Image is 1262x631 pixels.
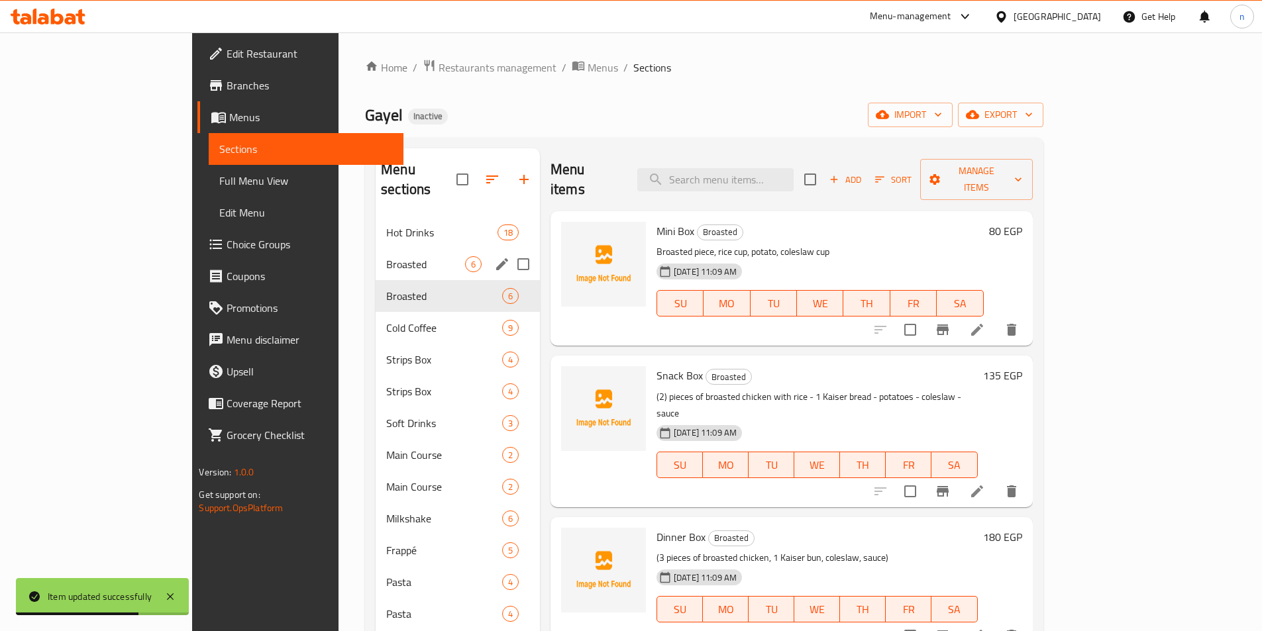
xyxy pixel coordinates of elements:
span: Pasta [386,574,502,590]
div: Pasta [386,606,502,622]
span: TU [754,600,789,619]
img: Dinner Box [561,528,646,612]
a: Menus [197,101,403,133]
span: Snack Box [657,365,703,385]
span: Main Course [386,479,502,495]
span: WE [802,294,838,313]
span: TU [756,294,792,313]
span: MO [709,294,745,313]
a: Sections [209,133,403,165]
span: Sort [875,172,912,187]
span: Coverage Report [227,395,392,411]
li: / [413,60,417,75]
div: Frappé [386,542,502,558]
div: Item updated successfully [48,589,152,604]
a: Menus [572,59,618,76]
span: Broasted [706,369,751,385]
span: 1.0.0 [234,463,254,481]
a: Support.OpsPlatform [199,499,283,516]
a: Promotions [197,292,403,324]
span: 6 [503,290,518,303]
p: (2) pieces of broasted chicken with rice - 1 Kaiser bread - potatoes - coleslaw - sauce [657,389,978,422]
div: items [502,320,519,336]
span: Broasted [698,224,743,240]
span: TH [845,600,880,619]
span: Select to update [896,477,924,505]
a: Grocery Checklist [197,419,403,451]
button: FR [886,452,931,478]
div: items [502,510,519,526]
button: Add [824,170,867,190]
div: items [502,606,519,622]
span: Strips Box [386,352,502,367]
button: MO [703,452,749,478]
span: Sections [219,141,392,157]
nav: breadcrumb [365,59,1043,76]
span: TH [849,294,884,313]
div: Inactive [408,109,448,124]
a: Edit menu item [969,483,985,499]
button: import [868,103,953,127]
span: SU [662,600,698,619]
span: Strips Box [386,383,502,399]
span: 4 [503,576,518,589]
div: Strips Box4 [376,375,540,407]
a: Edit menu item [969,322,985,338]
div: items [498,224,519,240]
span: 6 [466,258,481,271]
span: 5 [503,544,518,557]
div: Main Course2 [376,439,540,471]
span: Select all sections [448,166,476,193]
div: Hot Drinks18 [376,217,540,248]
button: TU [749,452,794,478]
span: Dinner Box [657,527,706,547]
h6: 180 EGP [983,528,1022,546]
a: Edit Restaurant [197,38,403,70]
button: WE [794,596,840,622]
button: TU [751,290,797,316]
div: Cold Coffee [386,320,502,336]
a: Coverage Report [197,387,403,419]
button: export [958,103,1043,127]
span: Menu disclaimer [227,332,392,348]
span: SU [662,294,698,313]
span: 9 [503,322,518,334]
span: Sections [633,60,671,75]
span: WE [800,456,835,475]
span: 4 [503,385,518,398]
span: Select section [796,166,824,193]
a: Menu disclaimer [197,324,403,356]
h6: 135 EGP [983,366,1022,385]
span: Broasted [386,288,502,304]
p: Broasted piece, rice cup, potato, coleslaw cup [657,244,984,260]
a: Coupons [197,260,403,292]
div: Broasted [706,369,752,385]
div: Broasted6edit [376,248,540,280]
span: Menus [229,109,392,125]
span: Add item [824,170,867,190]
button: SA [931,596,977,622]
div: Soft Drinks3 [376,407,540,439]
span: Promotions [227,300,392,316]
div: items [502,447,519,463]
div: items [502,352,519,367]
img: Mini Box [561,222,646,307]
span: FR [891,456,926,475]
span: Menus [588,60,618,75]
span: 18 [498,226,518,239]
span: Milkshake [386,510,502,526]
span: n [1239,9,1245,24]
span: 2 [503,481,518,493]
div: Pasta4 [376,598,540,630]
span: 2 [503,449,518,461]
span: [DATE] 11:09 AM [668,426,742,439]
span: Soft Drinks [386,415,502,431]
button: TU [749,596,794,622]
span: Sort sections [476,164,508,195]
div: items [502,574,519,590]
h2: Menu sections [381,160,456,199]
div: [GEOGRAPHIC_DATA] [1014,9,1101,24]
